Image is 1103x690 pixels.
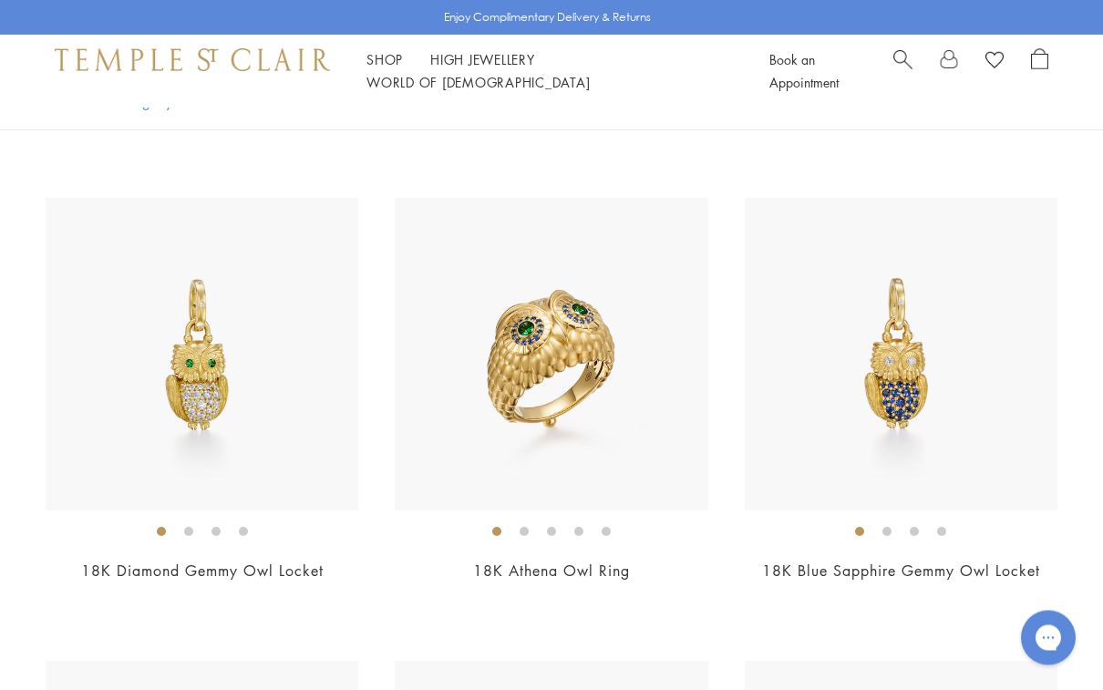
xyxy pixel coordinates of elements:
[46,199,358,511] img: P31886-OWLLOC
[395,199,707,511] img: R36865-OWLTGBS
[985,48,1004,76] a: View Wishlist
[769,50,839,91] a: Book an Appointment
[55,48,330,70] img: Temple St. Clair
[366,48,728,94] nav: Main navigation
[762,561,1040,582] a: 18K Blue Sapphire Gemmy Owl Locket
[893,48,912,94] a: Search
[1031,48,1048,94] a: Open Shopping Bag
[745,199,1057,511] img: P36186-OWLLOCBS
[81,561,324,582] a: 18K Diamond Gemmy Owl Locket
[366,73,590,91] a: World of [DEMOGRAPHIC_DATA]World of [DEMOGRAPHIC_DATA]
[366,50,403,68] a: ShopShop
[444,8,651,26] p: Enjoy Complimentary Delivery & Returns
[430,50,535,68] a: High JewelleryHigh Jewellery
[473,561,630,582] a: 18K Athena Owl Ring
[1012,604,1085,672] iframe: Gorgias live chat messenger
